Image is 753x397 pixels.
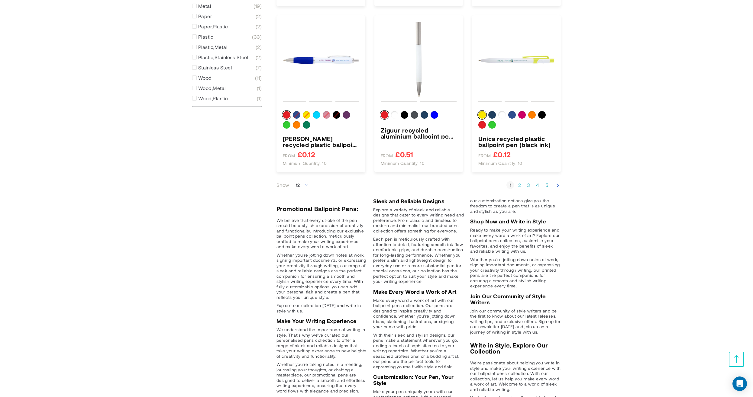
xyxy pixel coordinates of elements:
a: Plastic,Metal 2 [192,44,262,50]
div: Lime green [488,121,496,129]
div: Lime green [283,121,290,129]
div: Royal blue [508,111,516,119]
span: Paper [198,13,212,19]
span: 2 [256,44,262,50]
a: Page 4 [534,182,541,188]
span: 7 [256,65,262,71]
div: Orange [528,111,536,119]
span: 2 [256,54,262,60]
p: Make every word a work of art with our ballpoint pens collection. Our pens are designed to inspir... [373,298,464,329]
h3: Make Every Word a Work of Art [373,289,464,295]
div: Red [381,111,388,119]
a: Page 3 [525,182,532,188]
div: Navy [421,111,428,119]
span: 19 [254,3,262,9]
span: 12 [296,182,300,187]
a: Wood,Metal 1 [192,85,262,91]
img: Nash recycled plastic ballpoint pen (black ink) [283,22,359,98]
div: Solid black [401,111,408,119]
a: Ziguur recycled aluminium ballpoint pen (blue ink) [381,127,457,139]
p: Join our community of style writers and be the first to know about our latest releases, writing t... [470,308,561,335]
a: Nash recycled plastic ballpoint pen (black ink) [283,136,359,148]
a: Page 2 [515,182,523,188]
div: Pink [323,111,330,119]
strong: 1 [506,182,514,188]
div: Red [478,121,486,129]
span: Plastic [198,34,213,40]
div: Orange [293,121,300,129]
div: White [498,111,506,119]
span: 2 [256,24,262,30]
span: FROM [283,153,295,158]
label: Show [276,182,289,188]
span: Minimum quantity: 10 [381,161,425,166]
span: 1 [257,95,262,101]
div: Purple [343,111,350,119]
a: Next [555,182,561,188]
p: Explore a variety of sleek and reliable designs that cater to every writing need and preference. ... [373,207,464,234]
a: Wood 11 [192,75,262,81]
a: Unica recycled plastic ballpoint pen (black ink) [478,136,554,148]
a: Page 5 [543,182,551,188]
div: Yellow [478,111,486,119]
span: 12 [292,179,312,191]
a: Stainless Steel 7 [192,65,262,71]
p: Explore our collection [DATE] and write in style with us. [276,303,367,313]
div: Magenta [518,111,526,119]
div: Red [283,111,290,119]
p: Whether you're jotting down notes at work, signing important documents, or expressing your creati... [276,252,367,300]
div: Aqua [313,111,320,119]
div: Colour [478,111,554,131]
span: £0.12 [493,151,511,158]
span: 2 [256,13,262,19]
span: Minimum quantity: 10 [478,161,522,166]
nav: Pagination [506,178,561,192]
div: Navy [488,111,496,119]
div: Colour [283,111,359,131]
div: Green [303,121,310,129]
h3: Sleek and Reliable Designs [373,198,464,204]
span: Paper,Plastic [198,24,228,30]
span: 1 [257,85,262,91]
div: Royal blue [293,111,300,119]
span: FROM [381,153,393,158]
h3: Customization: Your Pen, Your Style [373,374,464,386]
span: FROM [478,153,491,158]
p: We understand the importance of writing in style. That's why we've curated our personalised pens ... [276,327,367,359]
p: We believe that every stroke of the pen should be a stylish expression of creativity and function... [276,218,367,249]
p: Whether you're taking notes in a meeting, journaling your thoughts, or drafting a masterpiece, ou... [276,362,367,393]
div: Blue [431,111,438,119]
p: We're passionate about helping you write in style and make your writing experience with our ballp... [470,360,561,392]
img: Unica recycled plastic ballpoint pen (black ink) [478,22,554,98]
a: Ziguur recycled aluminium ballpoint pen (blue ink) [381,22,457,98]
div: Yellow [303,111,310,119]
span: Wood,Metal [198,85,226,91]
p: Ready to make your writing experience and make every word a work of art? Explore our ballpoint pe... [470,227,561,254]
span: £0.12 [298,151,315,158]
span: 11 [255,75,262,81]
span: £0.51 [395,151,413,158]
span: Wood [198,75,212,81]
a: Wood,Plastic 1 [192,95,262,101]
p: Whether you're jotting down notes at work, signing important documents, or expressing your creati... [470,257,561,289]
div: Solid black [333,111,340,119]
div: White [391,111,398,119]
a: Plastic 33 [192,34,262,40]
span: Minimum quantity: 10 [283,161,327,166]
h2: Promotional Ballpoint Pens: [276,206,367,212]
h3: Join Our Community of Style Writers [470,293,561,305]
span: 33 [252,34,262,40]
h3: Shop Now and Write in Style [470,218,561,224]
span: Plastic,Stainless Steel [198,54,248,60]
div: Open Intercom Messenger [732,376,747,391]
a: Metal 19 [192,3,262,9]
p: Each pen is meticulously crafted with attention to detail, featuring smooth ink flow, comfortable... [373,236,464,284]
div: Storm grey [411,111,418,119]
div: Colour [381,111,457,121]
p: With their sleek and stylish designs, our pens make a statement wherever you go, adding a touch o... [373,332,464,370]
span: Stainless Steel [198,65,232,71]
